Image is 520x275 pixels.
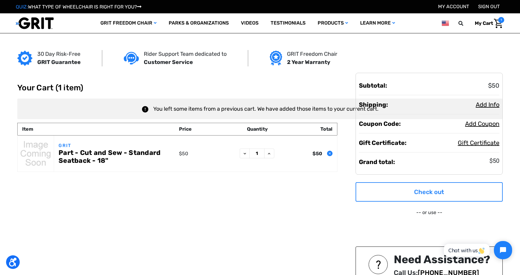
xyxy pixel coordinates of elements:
[359,120,401,127] strong: Coupon Code:
[16,17,54,29] img: GRIT All-Terrain Wheelchair and Mobility Equipment
[438,4,469,9] a: Account
[59,142,176,149] p: GRIT
[354,13,401,33] a: Learn More
[470,17,504,30] a: Cart with 1 items
[144,59,193,65] strong: Customer Service
[16,4,28,10] span: QUIZ:
[37,50,81,58] p: 30 Day Risk-Free
[369,255,388,274] img: NEED ASSISTANCE
[312,13,354,33] a: Products
[478,4,500,9] a: Sign out
[489,157,499,164] span: $50
[287,59,330,65] strong: 2 Year Warranty
[494,19,503,28] img: Cart
[488,82,499,89] span: $50
[16,4,141,10] a: QUIZ:WHAT TYPE OF WHEELCHAIR IS RIGHT FOR YOU?
[359,158,395,166] strong: Grand total:
[37,59,81,65] strong: GRIT Guarantee
[461,17,470,30] input: Search
[163,13,235,33] a: Parks & Organizations
[356,209,503,216] p: -- or use --
[327,151,333,156] button: Remove Part - Cut and Sew - Standard Seatback - 18" from cart
[442,19,449,27] img: us.png
[476,101,499,108] span: Add Info
[284,123,337,136] th: Total
[18,123,177,136] th: Item
[359,82,387,89] strong: Subtotal:
[59,149,176,165] a: Part - Cut and Sew - Standard Seatback - 18"
[249,149,265,159] input: Part - Cut and Sew - Standard Seatback - 18"
[476,100,499,109] button: Add Info
[287,50,337,58] p: GRIT Freedom Chair
[394,251,490,268] div: Need Assistance?
[359,101,388,108] strong: Shipping:
[265,13,312,33] a: Testimonials
[359,139,407,146] strong: Gift Certificate:
[17,51,32,66] img: GRIT Guarantee
[437,236,517,264] iframe: Tidio Chat
[498,17,504,23] span: 1
[465,119,499,128] button: Add Coupon
[458,138,499,147] button: Gift Certificate
[144,50,227,58] p: Rider Support Team dedicated to
[235,13,265,33] a: Videos
[177,123,231,136] th: Price
[475,20,493,26] span: My Cart
[312,151,322,156] strong: $50
[94,13,163,33] a: GRIT Freedom Chair
[356,182,503,202] a: Check out
[17,83,503,92] h1: Your Cart (1 item)
[179,151,188,156] span: $50
[231,123,284,136] th: Quantity
[356,221,503,233] iframe: PayPal-paypal
[270,51,282,66] img: Grit freedom
[124,52,139,64] img: Customer service
[153,106,379,112] span: You left some items from a previous cart. We have added those items to your current cart.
